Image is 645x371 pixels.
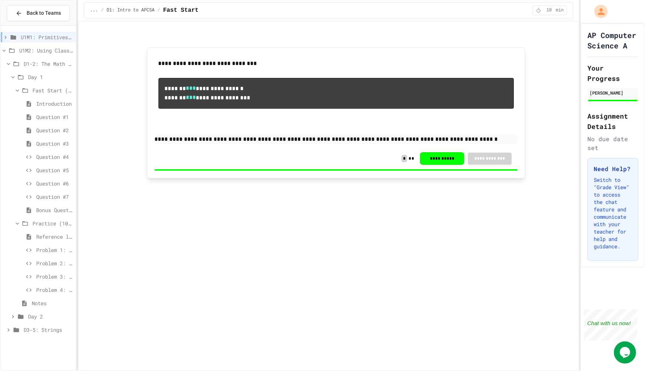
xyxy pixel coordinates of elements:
h2: Your Progress [587,63,638,84]
span: D1-2: The Math Class [24,60,73,68]
span: / [157,7,160,13]
span: U1M2: Using Classes and Objects [19,47,73,54]
span: Question #3 [36,140,73,147]
span: U1M1: Primitives, Variables, Basic I/O [21,33,73,41]
span: Introduction [36,100,73,108]
span: ... [90,7,98,13]
span: Reference link [36,233,73,241]
button: Back to Teams [7,5,70,21]
span: D1: Intro to APCSA [107,7,155,13]
p: Switch to "Grade View" to access the chat feature and communicate with your teacher for help and ... [594,176,632,250]
span: Practice (10 mins) [33,219,73,227]
span: Notes [32,299,73,307]
span: Problem 1: Book Rating Difference [36,246,73,254]
span: Question #1 [36,113,73,121]
h1: AP Computer Science A [587,30,638,51]
span: Question #4 [36,153,73,161]
h2: Assignment Details [587,111,638,132]
div: No due date set [587,135,638,152]
span: Problem 2: Page Count Comparison [36,259,73,267]
span: Question #7 [36,193,73,201]
span: Question #2 [36,126,73,134]
span: D3-5: Strings [24,326,73,334]
span: Bonus Question [36,206,73,214]
div: My Account [587,3,610,20]
span: / [101,7,103,13]
span: Fast Start (15 mins) [33,86,73,94]
iframe: chat widget [614,341,638,364]
span: Fast Start [163,6,198,15]
span: Day 2 [28,313,73,320]
span: Question #6 [36,180,73,187]
h3: Need Help? [594,164,632,173]
span: Problem 3: Library Growth [36,273,73,280]
iframe: chat widget [584,309,638,341]
span: Problem 4: Author’s Reach [36,286,73,294]
span: Back to Teams [27,9,61,17]
span: min [556,7,564,13]
div: [PERSON_NAME] [590,89,636,96]
span: 10 [543,7,555,13]
span: Day 1 [28,73,73,81]
span: Question #5 [36,166,73,174]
